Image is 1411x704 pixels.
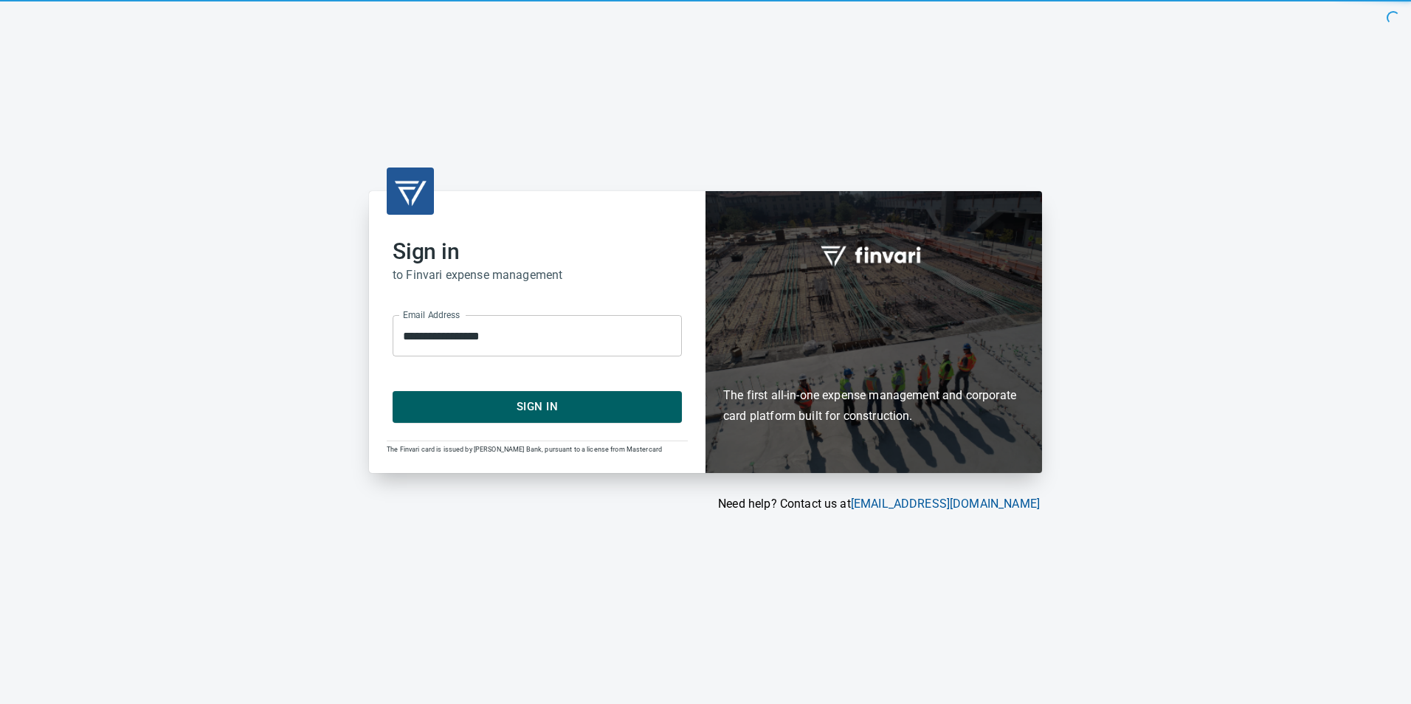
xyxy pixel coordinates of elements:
button: Sign In [393,391,682,422]
img: fullword_logo_white.png [818,238,929,272]
h6: The first all-in-one expense management and corporate card platform built for construction. [723,300,1024,427]
img: transparent_logo.png [393,173,428,209]
p: Need help? Contact us at [369,495,1040,513]
h2: Sign in [393,238,682,265]
h6: to Finvari expense management [393,265,682,286]
span: Sign In [409,397,666,416]
a: [EMAIL_ADDRESS][DOMAIN_NAME] [851,497,1040,511]
div: Finvari [705,191,1042,472]
span: The Finvari card is issued by [PERSON_NAME] Bank, pursuant to a license from Mastercard [387,446,662,453]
